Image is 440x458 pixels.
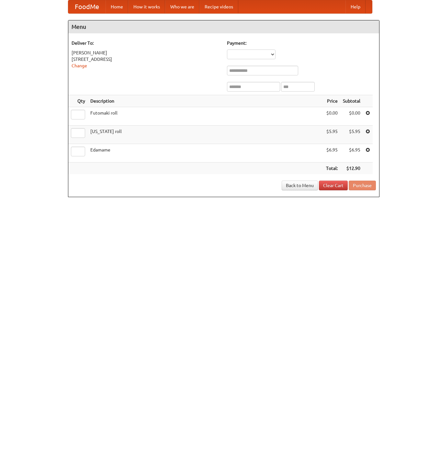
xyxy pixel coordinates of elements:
[165,0,199,13] a: Who we are
[199,0,238,13] a: Recipe videos
[72,56,220,62] div: [STREET_ADDRESS]
[68,20,379,33] h4: Menu
[340,107,363,126] td: $0.00
[72,50,220,56] div: [PERSON_NAME]
[340,144,363,162] td: $6.95
[106,0,128,13] a: Home
[88,144,323,162] td: Edamame
[68,95,88,107] th: Qty
[72,63,87,68] a: Change
[323,144,340,162] td: $6.95
[319,181,348,190] a: Clear Cart
[68,0,106,13] a: FoodMe
[323,126,340,144] td: $5.95
[323,162,340,174] th: Total:
[323,95,340,107] th: Price
[128,0,165,13] a: How it works
[349,181,376,190] button: Purchase
[88,107,323,126] td: Futomaki roll
[88,95,323,107] th: Description
[282,181,318,190] a: Back to Menu
[340,95,363,107] th: Subtotal
[88,126,323,144] td: [US_STATE] roll
[345,0,366,13] a: Help
[227,40,376,46] h5: Payment:
[340,126,363,144] td: $5.95
[340,162,363,174] th: $12.90
[323,107,340,126] td: $0.00
[72,40,220,46] h5: Deliver To:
